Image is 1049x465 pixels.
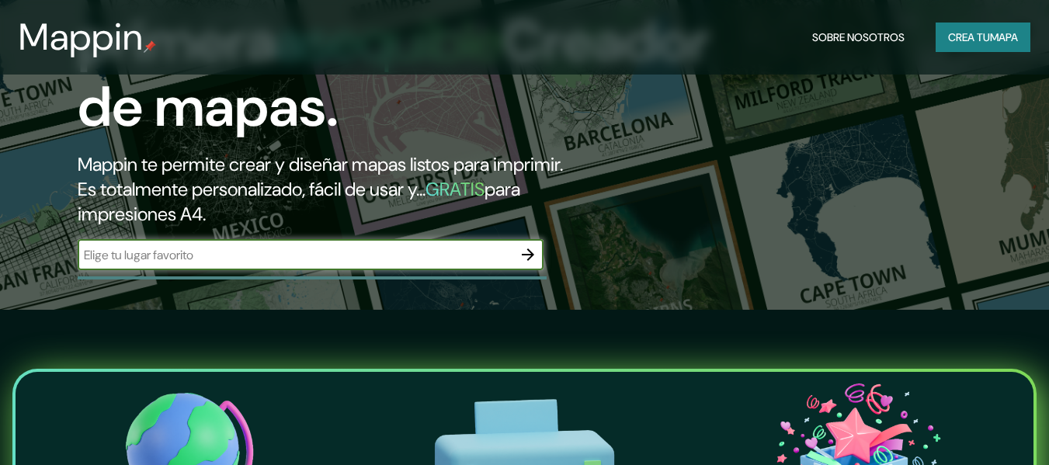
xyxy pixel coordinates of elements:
font: Crea tu [948,30,990,44]
font: Mappin te permite crear y diseñar mapas listos para imprimir. [78,152,563,176]
font: para impresiones A4. [78,177,520,226]
font: Sobre nosotros [812,30,905,44]
font: mapa [990,30,1018,44]
font: Es totalmente personalizado, fácil de usar y... [78,177,426,201]
input: Elige tu lugar favorito [78,246,512,264]
button: Sobre nosotros [806,23,911,52]
img: pin de mapeo [144,40,156,53]
font: Mappin [19,12,144,61]
button: Crea tumapa [936,23,1030,52]
font: GRATIS [426,177,485,201]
